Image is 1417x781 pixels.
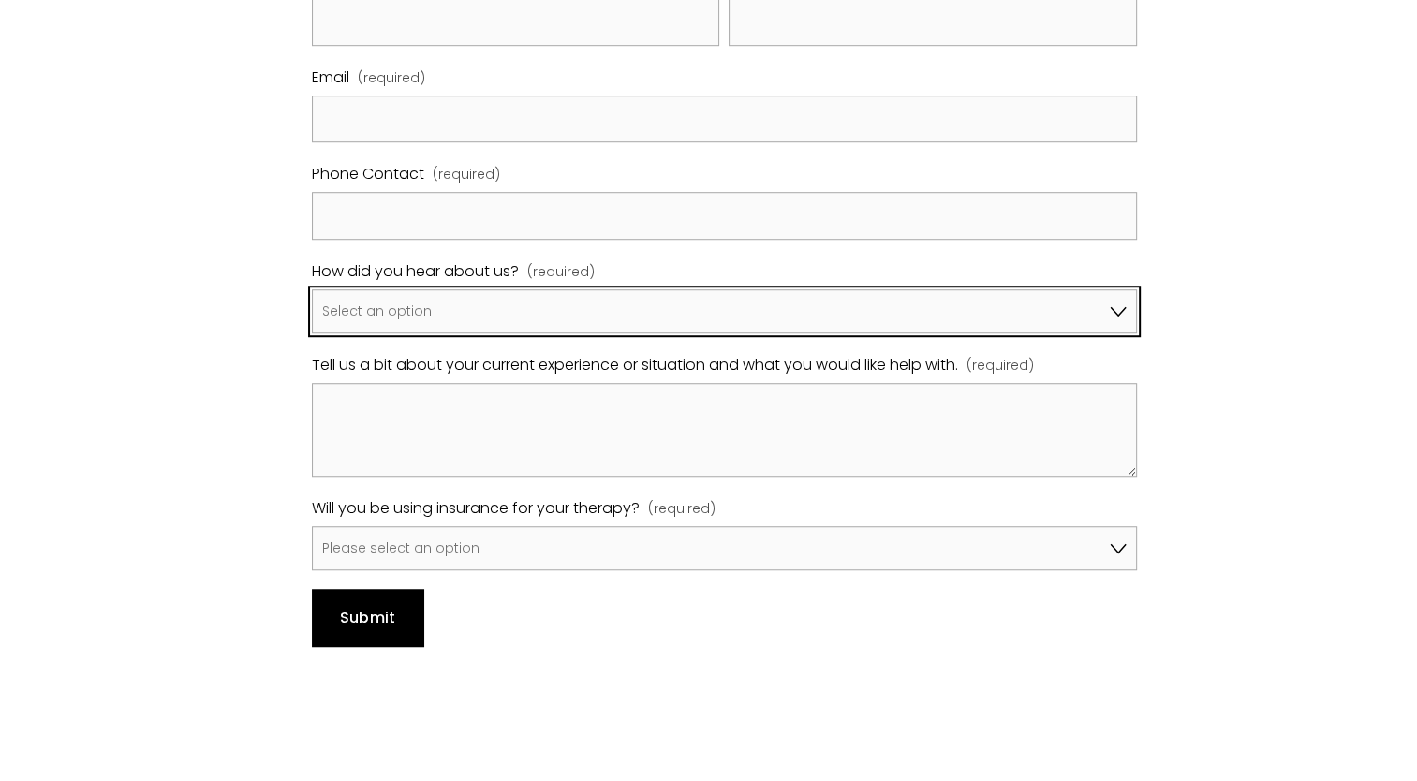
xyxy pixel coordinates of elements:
[312,352,958,379] span: Tell us a bit about your current experience or situation and what you would like help with.
[967,354,1034,378] span: (required)
[312,589,423,645] button: SubmitSubmit
[312,161,424,188] span: Phone Contact
[312,289,1137,334] select: How did you hear about us?
[312,526,1137,571] select: Will you be using insurance for your therapy?
[312,258,519,286] span: How did you hear about us?
[648,497,716,522] span: (required)
[433,163,500,187] span: (required)
[312,495,640,523] span: Will you be using insurance for your therapy?
[527,260,595,285] span: (required)
[312,65,349,92] span: Email
[340,607,396,628] span: Submit
[358,66,425,91] span: (required)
